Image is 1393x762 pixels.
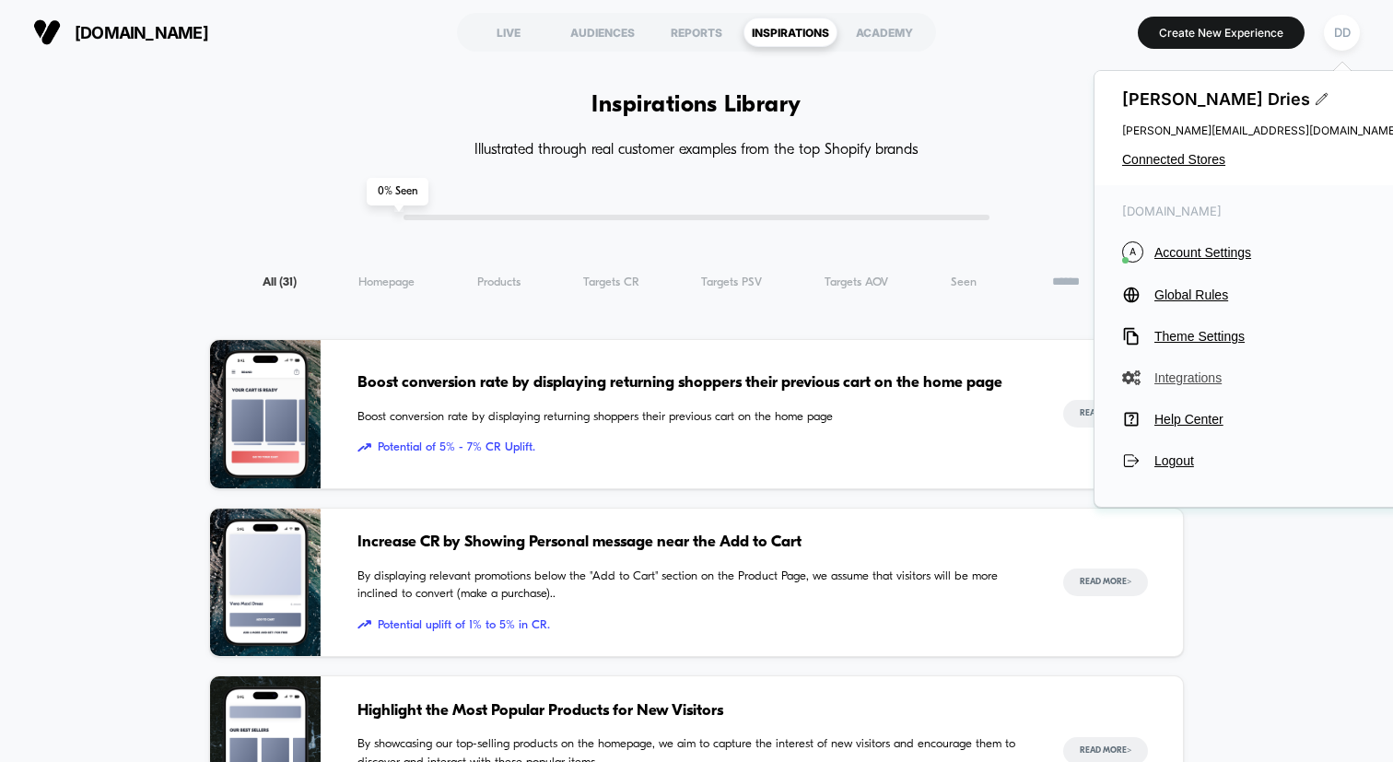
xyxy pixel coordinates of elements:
span: Potential of 5% - 7% CR Uplift. [357,439,1026,457]
span: All [263,275,297,289]
div: LIVE [462,18,556,47]
span: Seen [951,275,977,289]
div: INSPIRATIONS [743,18,837,47]
i: A [1122,241,1143,263]
button: DD [1318,14,1365,52]
div: DD [1324,15,1360,51]
span: Boost conversion rate by displaying returning shoppers their previous cart on the home page [357,371,1026,395]
button: Read More> [1063,400,1148,428]
span: Increase CR by Showing Personal message near the Add to Cart [357,531,1026,555]
button: Create New Experience [1138,17,1305,49]
span: Targets PSV [701,275,762,289]
span: Targets AOV [825,275,888,289]
button: Read More> [1063,569,1148,596]
span: Highlight the Most Popular Products for New Visitors [357,699,1026,723]
div: AUDIENCES [556,18,650,47]
h1: Inspirations Library [591,92,802,119]
img: By displaying relevant promotions below the "Add to Cart" section on the Product Page, we assume ... [210,509,321,657]
span: By displaying relevant promotions below the "Add to Cart" section on the Product Page, we assume ... [357,568,1026,604]
span: Potential uplift of 1% to 5% in CR. [357,616,1026,635]
span: Boost conversion rate by displaying returning shoppers their previous cart on the home page [357,408,1026,427]
img: Boost conversion rate by displaying returning shoppers their previous cart on the home page [210,340,321,488]
div: REPORTS [650,18,743,47]
span: ( 31 ) [279,276,297,288]
h4: Illustrated through real customer examples from the top Shopify brands [209,142,1184,159]
span: [DOMAIN_NAME] [75,23,208,42]
button: [DOMAIN_NAME] [28,18,214,47]
span: Targets CR [583,275,639,289]
span: Products [477,275,521,289]
span: Homepage [358,275,415,289]
span: 0 % Seen [367,178,428,205]
div: ACADEMY [837,18,931,47]
img: Visually logo [33,18,61,46]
